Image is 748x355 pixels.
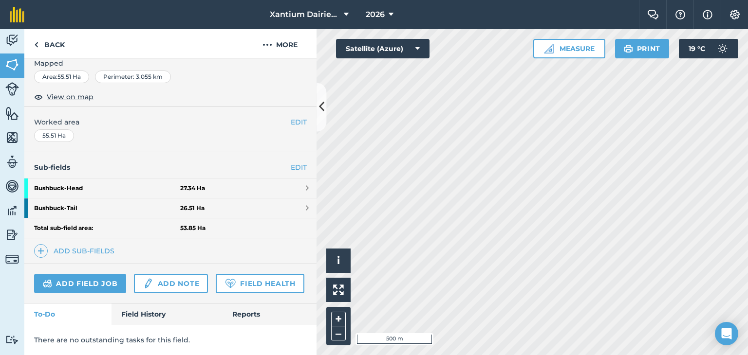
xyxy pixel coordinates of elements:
img: svg+xml;base64,PD94bWwgdmVyc2lvbj0iMS4wIiBlbmNvZGluZz0idXRmLTgiPz4KPCEtLSBHZW5lcmF0b3I6IEFkb2JlIE... [5,155,19,169]
span: 2026 [366,9,385,20]
strong: 26.51 Ha [180,204,205,212]
a: Bushbuck-Tail26.51 Ha [24,198,317,218]
img: svg+xml;base64,PD94bWwgdmVyc2lvbj0iMS4wIiBlbmNvZGluZz0idXRmLTgiPz4KPCEtLSBHZW5lcmF0b3I6IEFkb2JlIE... [5,179,19,194]
img: svg+xml;base64,PHN2ZyB4bWxucz0iaHR0cDovL3d3dy53My5vcmcvMjAwMC9zdmciIHdpZHRoPSI1NiIgaGVpZ2h0PSI2MC... [5,106,19,121]
a: Back [24,29,75,58]
div: 55.51 Ha [34,129,74,142]
img: svg+xml;base64,PD94bWwgdmVyc2lvbj0iMS4wIiBlbmNvZGluZz0idXRmLTgiPz4KPCEtLSBHZW5lcmF0b3I6IEFkb2JlIE... [5,335,19,344]
img: svg+xml;base64,PHN2ZyB4bWxucz0iaHR0cDovL3d3dy53My5vcmcvMjAwMC9zdmciIHdpZHRoPSIxNyIgaGVpZ2h0PSIxNy... [703,9,712,20]
button: i [326,248,351,273]
img: svg+xml;base64,PHN2ZyB4bWxucz0iaHR0cDovL3d3dy53My5vcmcvMjAwMC9zdmciIHdpZHRoPSIxNCIgaGVpZ2h0PSIyNC... [37,245,44,257]
a: Bushbuck-Head27.34 Ha [24,178,317,198]
img: svg+xml;base64,PD94bWwgdmVyc2lvbj0iMS4wIiBlbmNvZGluZz0idXRmLTgiPz4KPCEtLSBHZW5lcmF0b3I6IEFkb2JlIE... [143,278,153,289]
img: svg+xml;base64,PD94bWwgdmVyc2lvbj0iMS4wIiBlbmNvZGluZz0idXRmLTgiPz4KPCEtLSBHZW5lcmF0b3I6IEFkb2JlIE... [5,228,19,242]
img: svg+xml;base64,PD94bWwgdmVyc2lvbj0iMS4wIiBlbmNvZGluZz0idXRmLTgiPz4KPCEtLSBHZW5lcmF0b3I6IEFkb2JlIE... [713,39,732,58]
img: Ruler icon [544,44,554,53]
img: A question mark icon [674,10,686,19]
img: svg+xml;base64,PD94bWwgdmVyc2lvbj0iMS4wIiBlbmNvZGluZz0idXRmLTgiPz4KPCEtLSBHZW5lcmF0b3I6IEFkb2JlIE... [43,278,52,289]
img: svg+xml;base64,PHN2ZyB4bWxucz0iaHR0cDovL3d3dy53My5vcmcvMjAwMC9zdmciIHdpZHRoPSI1NiIgaGVpZ2h0PSI2MC... [5,57,19,72]
a: Add sub-fields [34,244,118,258]
span: i [337,254,340,266]
a: Reports [223,303,317,325]
img: svg+xml;base64,PHN2ZyB4bWxucz0iaHR0cDovL3d3dy53My5vcmcvMjAwMC9zdmciIHdpZHRoPSIxOSIgaGVpZ2h0PSIyNC... [624,43,633,54]
img: Two speech bubbles overlapping with the left bubble in the forefront [647,10,659,19]
button: Satellite (Azure) [336,39,430,58]
a: EDIT [291,162,307,173]
img: svg+xml;base64,PD94bWwgdmVyc2lvbj0iMS4wIiBlbmNvZGluZz0idXRmLTgiPz4KPCEtLSBHZW5lcmF0b3I6IEFkb2JlIE... [5,33,19,48]
img: svg+xml;base64,PHN2ZyB4bWxucz0iaHR0cDovL3d3dy53My5vcmcvMjAwMC9zdmciIHdpZHRoPSI5IiBoZWlnaHQ9IjI0Ii... [34,39,38,51]
div: Perimeter : 3.055 km [95,71,171,83]
img: Four arrows, one pointing top left, one top right, one bottom right and the last bottom left [333,284,344,295]
a: Field Health [216,274,304,293]
img: svg+xml;base64,PD94bWwgdmVyc2lvbj0iMS4wIiBlbmNvZGluZz0idXRmLTgiPz4KPCEtLSBHZW5lcmF0b3I6IEFkb2JlIE... [5,82,19,96]
strong: Total sub-field area: [34,224,180,232]
img: svg+xml;base64,PD94bWwgdmVyc2lvbj0iMS4wIiBlbmNvZGluZz0idXRmLTgiPz4KPCEtLSBHZW5lcmF0b3I6IEFkb2JlIE... [5,252,19,266]
button: Print [615,39,670,58]
img: A cog icon [729,10,741,19]
a: To-Do [24,303,112,325]
button: 19 °C [679,39,738,58]
button: + [331,312,346,326]
strong: 53.85 Ha [180,224,206,232]
a: Add note [134,274,208,293]
div: Area : 55.51 Ha [34,71,89,83]
span: Mapped [24,58,317,69]
strong: Bushbuck - Tail [34,198,180,218]
button: View on map [34,91,93,103]
strong: Bushbuck - Head [34,178,180,198]
button: Measure [533,39,605,58]
a: Add field job [34,274,126,293]
div: Open Intercom Messenger [715,322,738,345]
button: – [331,326,346,340]
img: svg+xml;base64,PHN2ZyB4bWxucz0iaHR0cDovL3d3dy53My5vcmcvMjAwMC9zdmciIHdpZHRoPSI1NiIgaGVpZ2h0PSI2MC... [5,130,19,145]
button: More [243,29,317,58]
strong: 27.34 Ha [180,184,205,192]
button: EDIT [291,117,307,127]
img: svg+xml;base64,PHN2ZyB4bWxucz0iaHR0cDovL3d3dy53My5vcmcvMjAwMC9zdmciIHdpZHRoPSIxOCIgaGVpZ2h0PSIyNC... [34,91,43,103]
h4: Sub-fields [24,162,317,173]
img: fieldmargin Logo [10,7,24,22]
a: Field History [112,303,222,325]
span: Xantium Dairies [GEOGRAPHIC_DATA] [270,9,340,20]
span: 19 ° C [689,39,705,58]
span: Worked area [34,117,307,127]
img: svg+xml;base64,PHN2ZyB4bWxucz0iaHR0cDovL3d3dy53My5vcmcvMjAwMC9zdmciIHdpZHRoPSIyMCIgaGVpZ2h0PSIyNC... [262,39,272,51]
span: View on map [47,91,93,102]
p: There are no outstanding tasks for this field. [34,335,307,345]
img: svg+xml;base64,PD94bWwgdmVyc2lvbj0iMS4wIiBlbmNvZGluZz0idXRmLTgiPz4KPCEtLSBHZW5lcmF0b3I6IEFkb2JlIE... [5,203,19,218]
